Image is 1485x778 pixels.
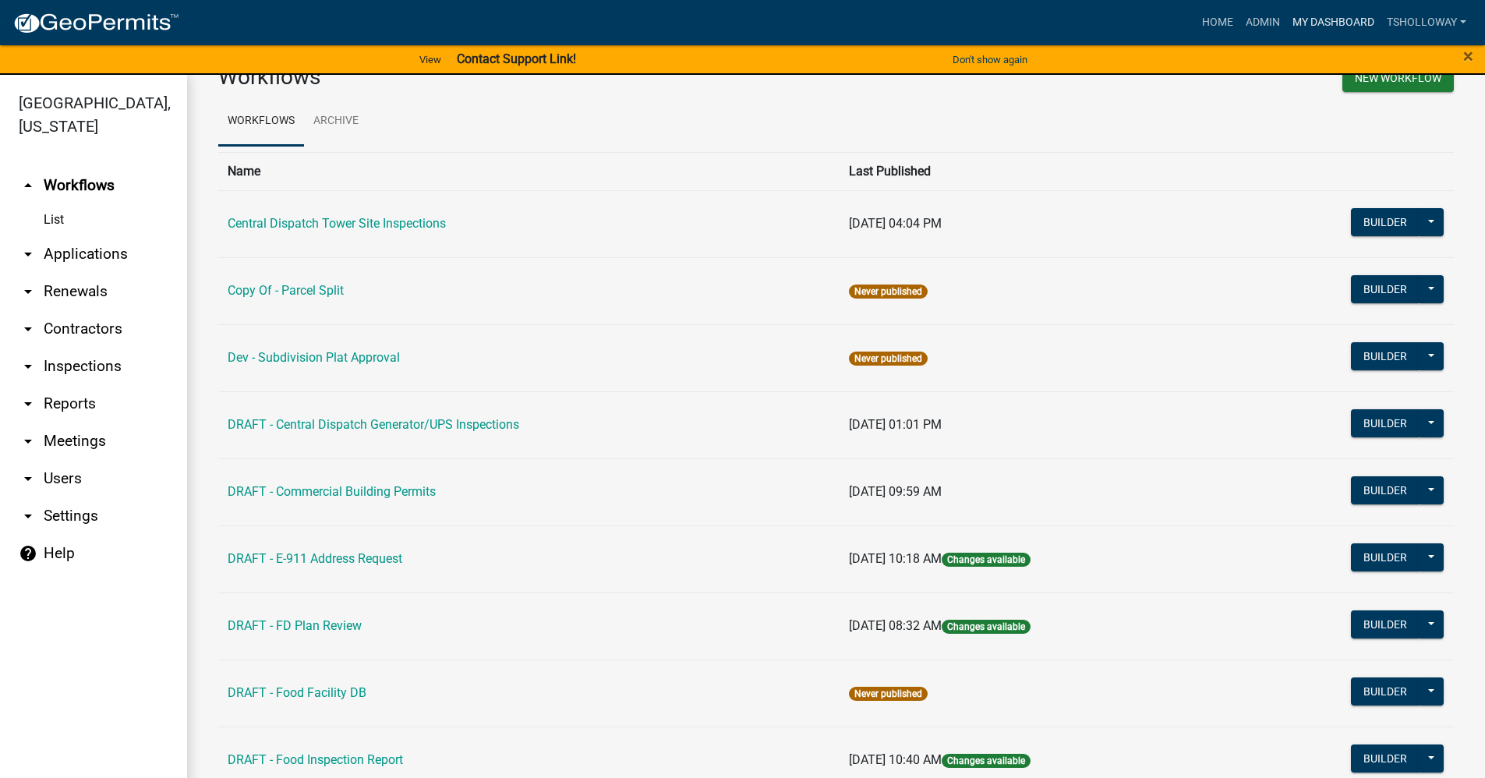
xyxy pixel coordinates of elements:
a: My Dashboard [1286,8,1381,37]
a: DRAFT - E-911 Address Request [228,551,402,566]
button: Builder [1351,208,1420,236]
span: [DATE] 04:04 PM [849,216,942,231]
a: DRAFT - Commercial Building Permits [228,484,436,499]
a: Central Dispatch Tower Site Inspections [228,216,446,231]
button: Builder [1351,275,1420,303]
span: [DATE] 10:18 AM [849,551,942,566]
th: Last Published [840,152,1232,190]
h3: Workflows [218,64,825,90]
strong: Contact Support Link! [457,51,576,66]
i: arrow_drop_down [19,320,37,338]
button: New Workflow [1342,64,1454,92]
span: [DATE] 10:40 AM [849,752,942,767]
a: tsholloway [1381,8,1473,37]
i: arrow_drop_down [19,432,37,451]
span: [DATE] 08:32 AM [849,618,942,633]
a: Home [1196,8,1239,37]
button: Builder [1351,744,1420,773]
i: arrow_drop_down [19,507,37,525]
i: arrow_drop_down [19,394,37,413]
span: Changes available [942,553,1031,567]
span: Changes available [942,620,1031,634]
a: DRAFT - FD Plan Review [228,618,362,633]
button: Builder [1351,677,1420,706]
i: help [19,544,37,563]
th: Name [218,152,840,190]
span: Never published [849,285,928,299]
a: View [413,47,447,72]
i: arrow_drop_down [19,245,37,263]
button: Builder [1351,543,1420,571]
i: arrow_drop_down [19,469,37,488]
button: Close [1463,47,1473,65]
button: Don't show again [946,47,1034,72]
a: Dev - Subdivision Plat Approval [228,350,400,365]
button: Builder [1351,342,1420,370]
a: DRAFT - Food Inspection Report [228,752,403,767]
span: × [1463,45,1473,67]
button: Builder [1351,409,1420,437]
span: [DATE] 09:59 AM [849,484,942,499]
a: Copy Of - Parcel Split [228,283,344,298]
a: Workflows [218,97,304,147]
a: Archive [304,97,368,147]
a: DRAFT - Food Facility DB [228,685,366,700]
span: Never published [849,687,928,701]
span: [DATE] 01:01 PM [849,417,942,432]
button: Builder [1351,610,1420,638]
a: DRAFT - Central Dispatch Generator/UPS Inspections [228,417,519,432]
i: arrow_drop_up [19,176,37,195]
button: Builder [1351,476,1420,504]
span: Changes available [942,754,1031,768]
i: arrow_drop_down [19,282,37,301]
a: Admin [1239,8,1286,37]
span: Never published [849,352,928,366]
i: arrow_drop_down [19,357,37,376]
